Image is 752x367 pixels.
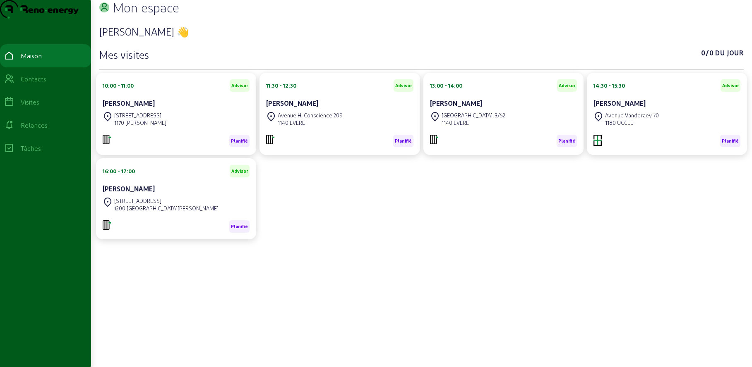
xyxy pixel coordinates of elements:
span: Advisor [231,83,248,88]
span: Planifié [722,138,739,144]
div: [STREET_ADDRESS] [114,112,166,119]
div: Avenue H. Conscience 209 [278,112,343,119]
img: HVAC [103,135,111,144]
div: 16:00 - 17:00 [103,167,135,175]
span: Planifié [231,224,248,229]
font: Contacts [21,75,46,83]
img: HVAC [430,135,438,144]
div: 1140 EVERE [278,119,343,126]
div: 1200 [GEOGRAPHIC_DATA][PERSON_NAME] [114,205,219,212]
font: Maison [21,52,42,60]
div: 14:30 - 15:30 [593,82,625,89]
cam-card-title: [PERSON_NAME] [593,99,646,107]
cam-card-title: [PERSON_NAME] [266,99,318,107]
cam-card-title: [PERSON_NAME] [103,99,155,107]
div: [STREET_ADDRESS] [114,197,219,205]
font: Relances [21,121,48,129]
span: Advisor [231,168,248,174]
span: Planifié [395,138,412,144]
span: Planifié [231,138,248,144]
img: HVAC [266,135,274,144]
div: 11:30 - 12:30 [266,82,296,89]
cam-card-title: [PERSON_NAME] [430,99,482,107]
div: 10:00 - 11:00 [103,82,134,89]
div: 13:00 - 14:00 [430,82,462,89]
div: 1170 [PERSON_NAME] [114,119,166,126]
img: MXT [593,135,602,146]
cam-card-title: [PERSON_NAME] [103,185,155,193]
font: 0/0 [701,49,714,57]
div: [GEOGRAPHIC_DATA], 3/52 [442,112,505,119]
font: Mes visites [99,49,149,60]
font: [PERSON_NAME] 👋 [99,26,189,37]
div: 1140 EVERE [442,119,505,126]
span: Advisor [395,83,412,88]
span: Planifié [558,138,575,144]
div: 1180 UCCLE [605,119,659,126]
font: Visites [21,98,39,106]
font: Du jour [715,49,744,57]
img: HVAC [103,220,111,230]
span: Advisor [559,83,575,88]
font: Tâches [21,144,41,152]
div: Avenue Vanderaey 70 [605,112,659,119]
span: Advisor [722,83,739,88]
